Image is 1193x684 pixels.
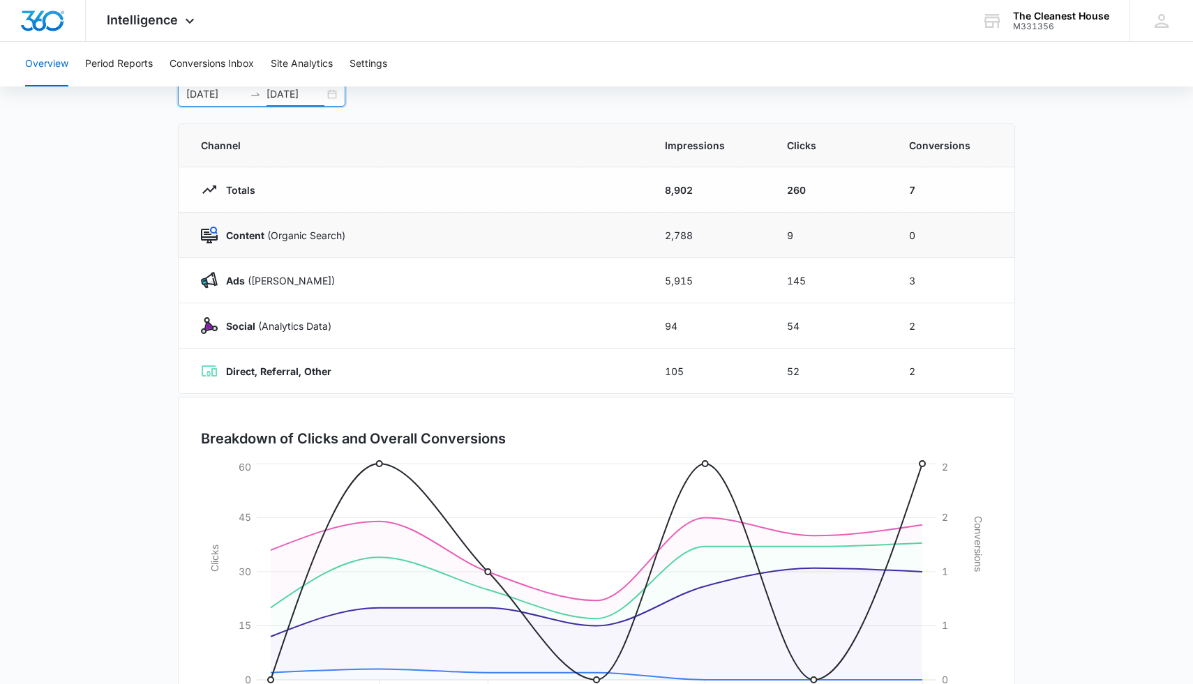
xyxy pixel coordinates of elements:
[787,138,876,153] span: Clicks
[201,317,218,334] img: Social
[648,303,770,349] td: 94
[226,365,331,377] strong: Direct, Referral, Other
[892,303,1014,349] td: 2
[271,42,333,86] button: Site Analytics
[239,619,251,631] tspan: 15
[201,138,631,153] span: Channel
[201,428,506,449] h3: Breakdown of Clicks and Overall Conversions
[267,86,324,102] input: End date
[942,461,948,473] tspan: 2
[239,511,251,523] tspan: 45
[186,86,244,102] input: Start date
[892,167,1014,213] td: 7
[226,320,255,332] strong: Social
[239,565,251,577] tspan: 30
[892,349,1014,394] td: 2
[665,138,753,153] span: Impressions
[942,619,948,631] tspan: 1
[648,167,770,213] td: 8,902
[226,229,264,241] strong: Content
[648,258,770,303] td: 5,915
[942,565,948,577] tspan: 1
[218,319,331,333] p: (Analytics Data)
[218,228,345,243] p: (Organic Search)
[648,349,770,394] td: 105
[226,275,245,287] strong: Ads
[770,213,892,258] td: 9
[770,167,892,213] td: 260
[770,349,892,394] td: 52
[770,303,892,349] td: 54
[201,227,218,243] img: Content
[942,511,948,523] tspan: 2
[350,42,387,86] button: Settings
[892,258,1014,303] td: 3
[250,89,261,100] span: swap-right
[218,183,255,197] p: Totals
[239,461,251,473] tspan: 60
[209,545,220,572] tspan: Clicks
[250,89,261,100] span: to
[107,13,178,27] span: Intelligence
[1013,22,1109,31] div: account id
[201,272,218,289] img: Ads
[25,42,68,86] button: Overview
[218,273,335,288] p: ([PERSON_NAME])
[1013,10,1109,22] div: account name
[973,516,984,572] tspan: Conversions
[170,42,254,86] button: Conversions Inbox
[648,213,770,258] td: 2,788
[909,138,992,153] span: Conversions
[85,42,153,86] button: Period Reports
[892,213,1014,258] td: 0
[770,258,892,303] td: 145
